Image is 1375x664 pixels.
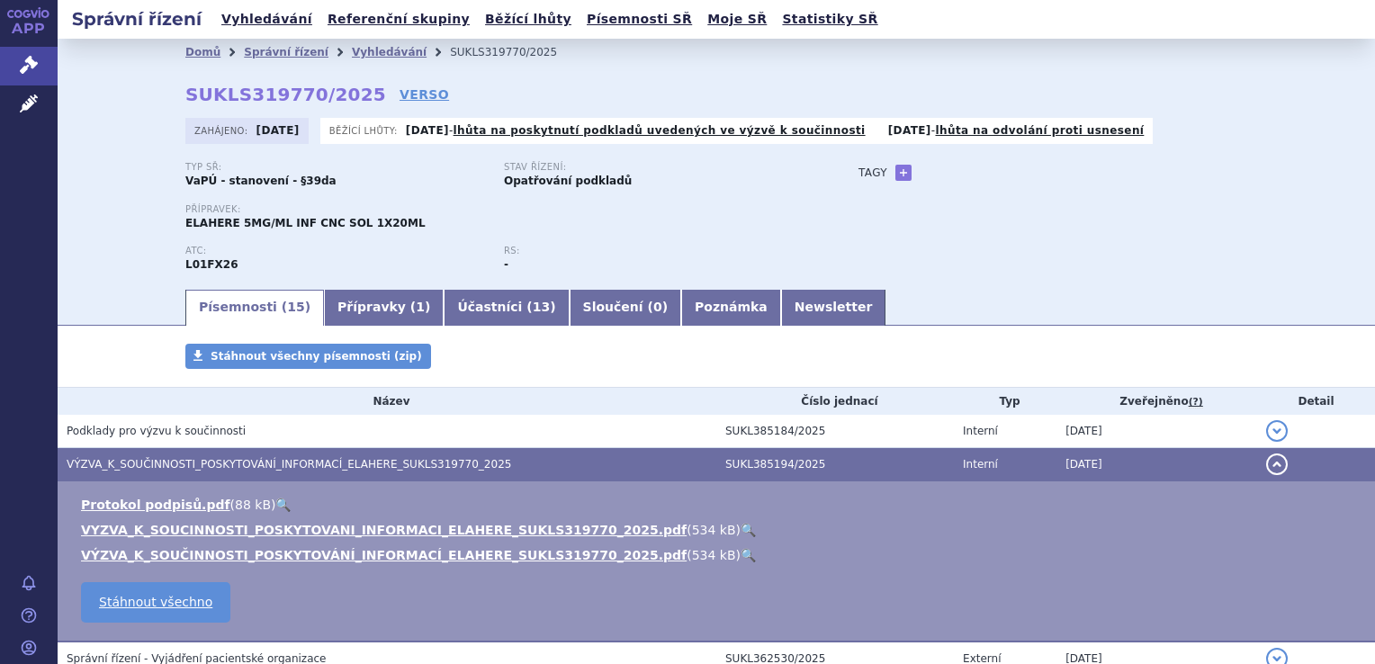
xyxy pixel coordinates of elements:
[1056,448,1257,481] td: [DATE]
[275,498,291,512] a: 🔍
[533,300,550,314] span: 13
[480,7,577,31] a: Běžící lhůty
[67,425,246,437] span: Podklady pro výzvu k součinnosti
[256,124,300,137] strong: [DATE]
[954,388,1056,415] th: Typ
[504,175,632,187] strong: Opatřování podkladů
[888,124,931,137] strong: [DATE]
[716,415,954,448] td: SUKL385184/2025
[716,448,954,481] td: SUKL385194/2025
[81,582,230,623] a: Stáhnout všechno
[185,290,324,326] a: Písemnosti (15)
[400,85,449,103] a: VERSO
[185,46,220,58] a: Domů
[81,498,230,512] a: Protokol podpisů.pdf
[716,388,954,415] th: Číslo jednací
[185,217,426,229] span: ELAHERE 5MG/ML INF CNC SOL 1X20ML
[58,6,216,31] h2: Správní řízení
[58,388,716,415] th: Název
[1056,415,1257,448] td: [DATE]
[185,246,486,256] p: ATC:
[211,350,422,363] span: Stáhnout všechny písemnosti (zip)
[1189,396,1203,408] abbr: (?)
[81,521,1357,539] li: ( )
[888,123,1145,138] p: -
[185,84,386,105] strong: SUKLS319770/2025
[287,300,304,314] span: 15
[454,124,866,137] a: lhůta na poskytnutí podkladů uvedených ve výzvě k součinnosti
[741,548,756,562] a: 🔍
[185,162,486,173] p: Typ SŘ:
[329,123,401,138] span: Běžící lhůty:
[681,290,781,326] a: Poznámka
[741,523,756,537] a: 🔍
[858,162,887,184] h3: Tagy
[781,290,886,326] a: Newsletter
[324,290,444,326] a: Přípravky (1)
[504,258,508,271] strong: -
[194,123,251,138] span: Zahájeno:
[81,548,687,562] a: VÝZVA_K_SOUČINNOSTI_POSKYTOVÁNÍ_INFORMACÍ_ELAHERE_SUKLS319770_2025.pdf
[895,165,912,181] a: +
[653,300,662,314] span: 0
[777,7,883,31] a: Statistiky SŘ
[702,7,772,31] a: Moje SŘ
[185,175,337,187] strong: VaPÚ - stanovení - §39da
[1056,388,1257,415] th: Zveřejněno
[692,548,736,562] span: 534 kB
[935,124,1144,137] a: lhůta na odvolání proti usnesení
[81,523,687,537] a: VYZVA_K_SOUCINNOSTI_POSKYTOVANI_INFORMACI_ELAHERE_SUKLS319770_2025.pdf
[185,344,431,369] a: Stáhnout všechny písemnosti (zip)
[692,523,736,537] span: 534 kB
[444,290,569,326] a: Účastníci (13)
[504,162,804,173] p: Stav řízení:
[406,123,866,138] p: -
[450,39,580,66] li: SUKLS319770/2025
[963,458,998,471] span: Interní
[67,458,511,471] span: VÝZVA_K_SOUČINNOSTI_POSKYTOVÁNÍ_INFORMACÍ_ELAHERE_SUKLS319770_2025
[1266,453,1288,475] button: detail
[416,300,425,314] span: 1
[185,204,822,215] p: Přípravek:
[244,46,328,58] a: Správní řízení
[235,498,271,512] span: 88 kB
[406,124,449,137] strong: [DATE]
[570,290,681,326] a: Sloučení (0)
[963,425,998,437] span: Interní
[352,46,427,58] a: Vyhledávání
[1266,420,1288,442] button: detail
[581,7,697,31] a: Písemnosti SŘ
[81,546,1357,564] li: ( )
[216,7,318,31] a: Vyhledávání
[1257,388,1375,415] th: Detail
[504,246,804,256] p: RS:
[81,496,1357,514] li: ( )
[185,258,238,271] strong: MIRVETUXIMAB SORAVTANSIN
[322,7,475,31] a: Referenční skupiny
